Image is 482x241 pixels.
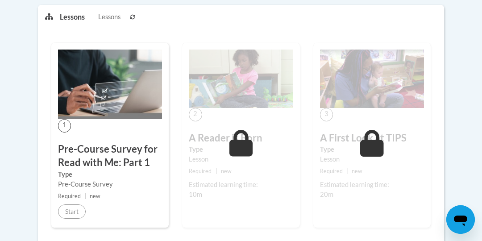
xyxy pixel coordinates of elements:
span: Required [58,193,81,199]
img: Course Image [320,50,424,108]
span: Required [320,168,343,175]
label: Type [320,145,424,154]
span: 20m [320,191,333,198]
div: Lesson [189,154,293,164]
p: Lessons [60,12,85,22]
div: Pre-Course Survey [58,179,162,189]
span: new [90,193,100,199]
iframe: Button to launch messaging window, conversation in progress [446,205,475,234]
label: Type [189,145,293,154]
div: Estimated learning time: [320,180,424,190]
span: | [84,193,86,199]
span: Required [189,168,212,175]
button: Start [58,204,86,219]
span: new [221,168,232,175]
span: 10m [189,191,202,198]
div: Estimated learning time: [189,180,293,190]
span: 3 [320,108,333,121]
label: Type [58,170,162,179]
img: Course Image [58,50,162,119]
span: | [216,168,217,175]
span: 1 [58,119,71,132]
span: new [352,168,362,175]
div: Lesson [320,154,424,164]
span: 2 [189,108,202,121]
span: | [346,168,348,175]
h3: A Reader is Born [189,131,293,145]
span: Lessons [98,12,120,22]
h3: Pre-Course Survey for Read with Me: Part 1 [58,142,162,170]
h3: A First Look at TIPS [320,131,424,145]
img: Course Image [189,50,293,108]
